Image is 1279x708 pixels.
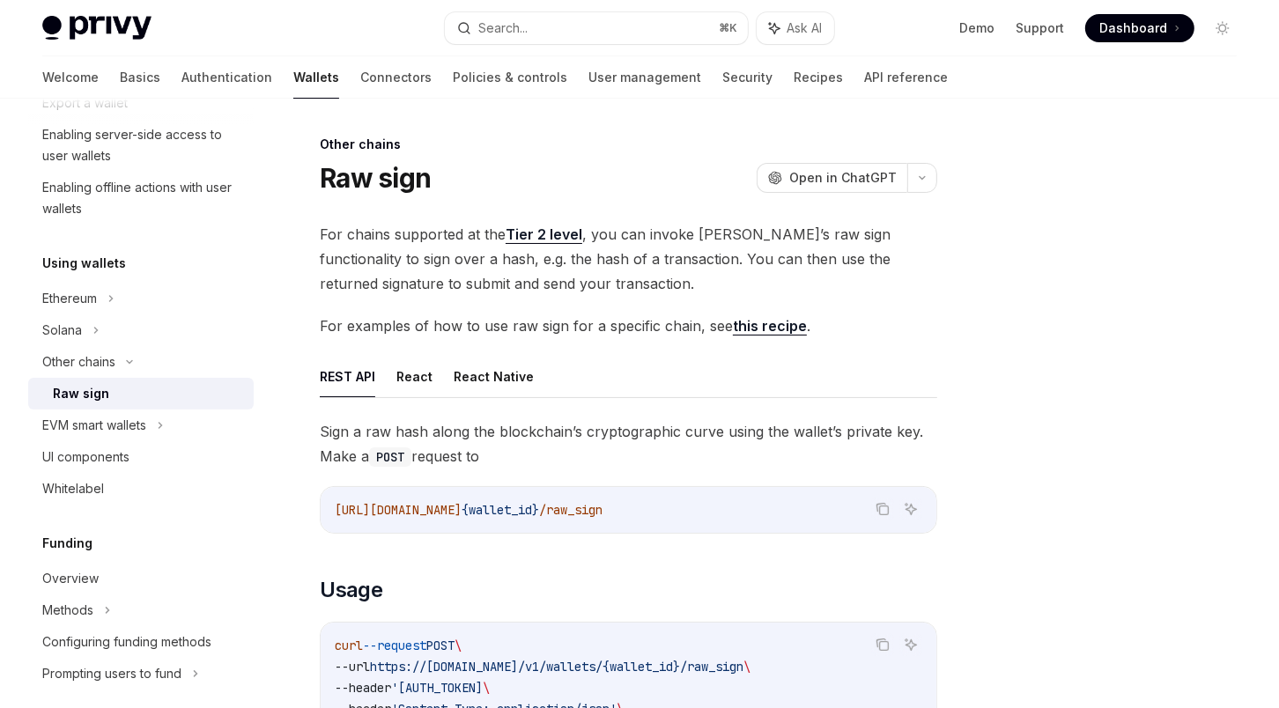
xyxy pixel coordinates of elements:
code: POST [369,447,411,467]
button: Ask AI [757,12,834,44]
a: User management [588,56,701,99]
button: Ask AI [899,633,922,656]
button: Copy the contents from the code block [871,498,894,520]
span: Usage [320,576,382,604]
span: \ [455,638,462,653]
button: Ask AI [899,498,922,520]
div: Methods [42,600,93,621]
a: Policies & controls [453,56,567,99]
h1: Raw sign [320,162,431,194]
a: Security [722,56,773,99]
a: Welcome [42,56,99,99]
span: /raw_sign [539,502,603,518]
span: For chains supported at the , you can invoke [PERSON_NAME]’s raw sign functionality to sign over ... [320,222,937,296]
div: Search... [478,18,528,39]
span: Dashboard [1099,19,1167,37]
div: Enabling offline actions with user wallets [42,177,243,219]
a: Overview [28,563,254,594]
button: Copy the contents from the code block [871,633,894,656]
button: React [396,356,432,397]
a: Demo [959,19,994,37]
a: Raw sign [28,378,254,409]
div: EVM smart wallets [42,415,146,436]
div: Enabling server-side access to user wallets [42,124,243,166]
div: UI components [42,446,129,468]
span: Sign a raw hash along the blockchain’s cryptographic curve using the wallet’s private key. Make a... [320,419,937,468]
a: Basics [120,56,160,99]
span: [URL][DOMAIN_NAME] [335,502,462,518]
span: ⌘ K [719,21,737,35]
span: --request [363,638,426,653]
div: Other chains [320,136,937,153]
img: light logo [42,16,152,41]
h5: Using wallets [42,253,126,274]
div: Overview [42,568,99,589]
a: Whitelabel [28,473,254,505]
span: '[AUTH_TOKEN] [391,680,483,696]
span: For examples of how to use raw sign for a specific chain, see . [320,313,937,338]
button: Toggle dark mode [1209,14,1237,42]
a: Enabling offline actions with user wallets [28,172,254,225]
h5: Funding [42,533,92,554]
span: POST [426,638,455,653]
button: React Native [454,356,534,397]
div: Raw sign [53,383,109,404]
span: \ [483,680,490,696]
span: {wallet_id} [462,502,539,518]
button: Open in ChatGPT [757,163,907,193]
div: Ethereum [42,288,97,309]
a: API reference [864,56,948,99]
a: Connectors [360,56,432,99]
a: Configuring funding methods [28,626,254,658]
div: Prompting users to fund [42,663,181,684]
span: curl [335,638,363,653]
span: Ask AI [787,19,822,37]
div: Whitelabel [42,478,104,499]
a: Dashboard [1085,14,1194,42]
span: --url [335,659,370,675]
a: Support [1016,19,1064,37]
a: Wallets [293,56,339,99]
a: Tier 2 level [506,225,582,244]
span: \ [743,659,750,675]
span: https://[DOMAIN_NAME]/v1/wallets/{wallet_id}/raw_sign [370,659,743,675]
a: Recipes [794,56,843,99]
a: Enabling server-side access to user wallets [28,119,254,172]
div: Other chains [42,351,115,372]
button: REST API [320,356,375,397]
div: Solana [42,320,82,341]
button: Search...⌘K [445,12,747,44]
a: Authentication [181,56,272,99]
span: --header [335,680,391,696]
a: this recipe [733,317,807,336]
span: Open in ChatGPT [789,169,897,187]
a: UI components [28,441,254,473]
div: Configuring funding methods [42,631,211,653]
